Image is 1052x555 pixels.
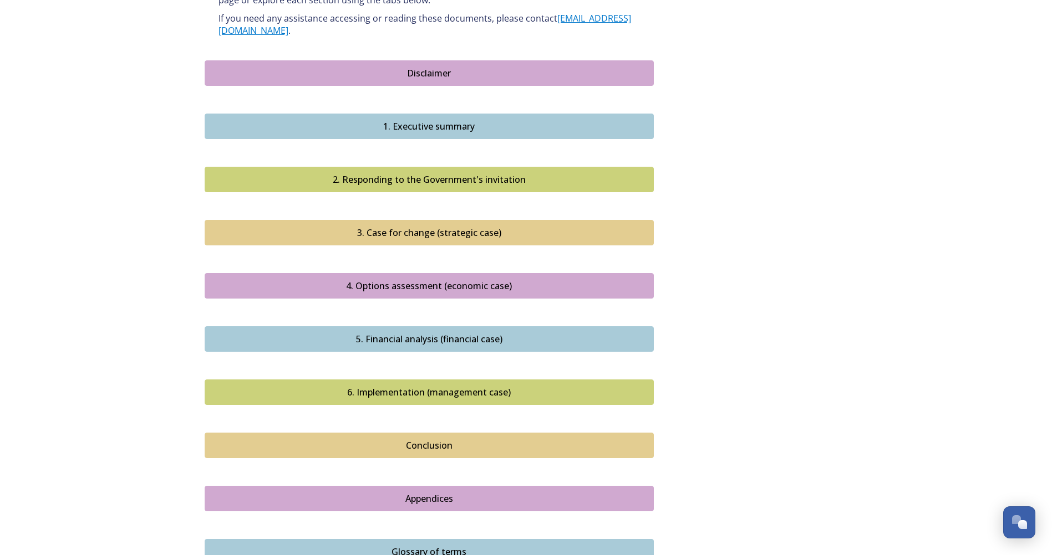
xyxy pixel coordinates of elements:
button: Open Chat [1003,506,1035,538]
div: 1. Executive summary [211,120,648,133]
div: Conclusion [211,439,648,452]
div: 2. Responding to the Government's invitation [211,173,648,186]
div: 4. Options assessment (economic case) [211,279,648,292]
div: 6. Implementation (management case) [211,386,648,399]
a: [EMAIL_ADDRESS][DOMAIN_NAME] [218,12,631,37]
button: 2. Responding to the Government's invitation [205,167,654,192]
button: 5. Financial analysis (financial case) [205,326,654,352]
button: Conclusion [205,433,654,458]
div: Appendices [211,492,648,505]
button: Appendices [205,486,654,511]
button: Disclaimer [205,60,654,86]
div: Disclaimer [211,66,648,80]
button: 6. Implementation (management case) [205,379,654,405]
div: 5. Financial analysis (financial case) [211,332,648,346]
button: 4. Options assessment (economic case) [205,273,654,299]
p: If you need any assistance accessing or reading these documents, please contact . [218,12,640,37]
button: 3. Case for change (strategic case) [205,220,654,245]
button: 1. Executive summary [205,114,654,139]
div: 3. Case for change (strategic case) [211,226,648,239]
